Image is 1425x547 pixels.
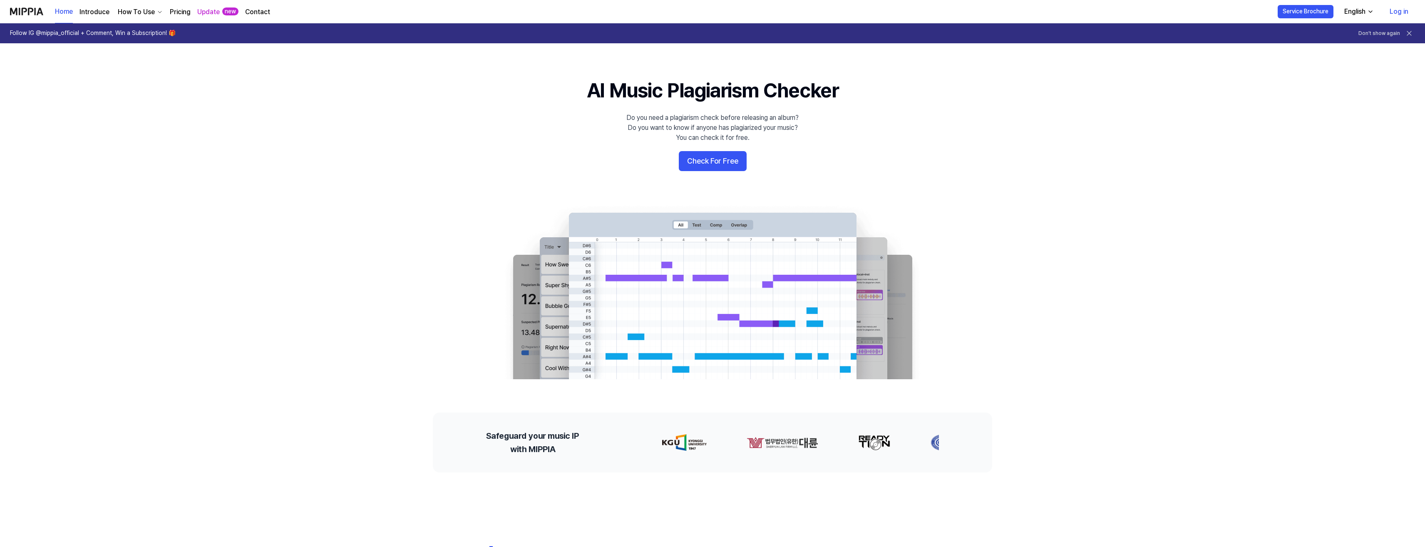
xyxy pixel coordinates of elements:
[1338,3,1379,20] button: English
[222,7,238,16] div: new
[79,7,109,17] a: Introduce
[116,7,156,17] div: How To Use
[1343,7,1367,17] div: English
[662,434,707,451] img: partner-logo-0
[626,113,799,143] div: Do you need a plagiarism check before releasing an album? Do you want to know if anyone has plagi...
[858,434,891,451] img: partner-logo-2
[496,204,929,379] img: main Image
[931,434,956,451] img: partner-logo-3
[747,434,818,451] img: partner-logo-1
[679,151,747,171] button: Check For Free
[116,7,163,17] button: How To Use
[486,429,579,456] h2: Safeguard your music IP with MIPPIA
[55,0,73,23] a: Home
[587,77,839,104] h1: AI Music Plagiarism Checker
[170,7,191,17] a: Pricing
[1358,30,1400,37] button: Don't show again
[197,7,220,17] a: Update
[1278,5,1333,18] button: Service Brochure
[245,7,270,17] a: Contact
[10,29,176,37] h1: Follow IG @mippia_official + Comment, Win a Subscription! 🎁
